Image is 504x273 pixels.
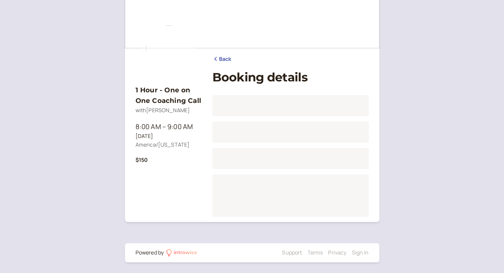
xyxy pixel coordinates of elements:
div: Powered by [136,249,164,257]
div: introwise [174,249,197,257]
div: Loading... [212,174,369,217]
div: Loading... [212,95,369,116]
div: Loading... [212,121,369,143]
h3: 1 Hour - One on One Coaching Call [136,85,202,106]
a: Terms [307,249,323,256]
a: Support [282,249,302,256]
a: Sign in [352,249,368,256]
div: Loading... [212,148,369,169]
div: [DATE] [136,132,202,141]
a: Back [212,55,232,64]
h1: Booking details [212,70,369,84]
b: $150 [136,156,148,163]
span: with [PERSON_NAME] [136,107,190,114]
div: 8:00 AM – 9:00 AM [136,121,202,132]
a: introwise [166,249,197,257]
div: America/[US_STATE] [136,141,202,149]
a: Privacy [328,249,346,256]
